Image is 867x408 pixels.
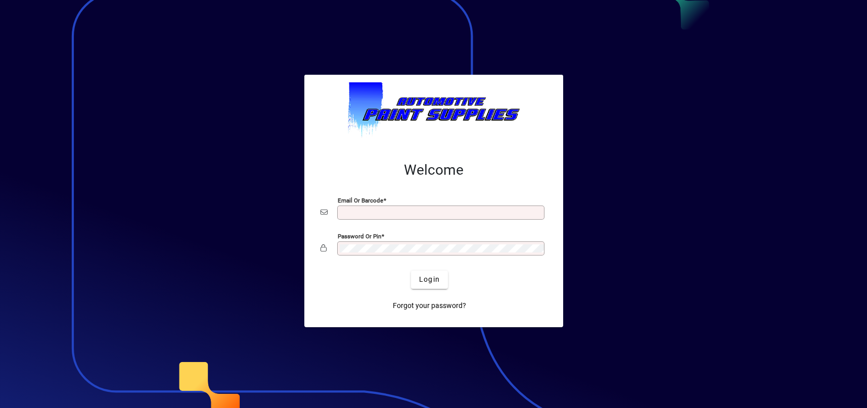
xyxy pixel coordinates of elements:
[411,271,448,289] button: Login
[338,232,381,239] mat-label: Password or Pin
[419,274,440,285] span: Login
[389,297,470,315] a: Forgot your password?
[321,162,547,179] h2: Welcome
[338,196,383,203] mat-label: Email or Barcode
[393,300,466,311] span: Forgot your password?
